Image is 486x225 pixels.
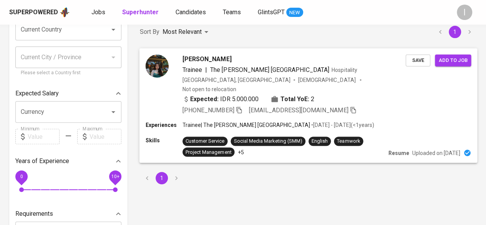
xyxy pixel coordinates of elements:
[182,94,259,103] div: IDR 5.000.000
[234,137,302,145] div: Social Media Marketing (SMM)
[60,7,70,18] img: app logo
[163,27,202,37] p: Most Relevant
[406,54,430,66] button: Save
[280,94,309,103] b: Total YoE:
[9,7,70,18] a: Superpoweredapp logo
[258,8,285,16] span: GlintsGPT
[182,121,310,129] p: Trainee | The [PERSON_NAME] [GEOGRAPHIC_DATA]
[15,209,53,218] p: Requirements
[15,89,59,98] p: Expected Salary
[15,206,121,222] div: Requirements
[108,24,119,35] button: Open
[140,48,477,163] a: [PERSON_NAME]Trainee|The [PERSON_NAME] [GEOGRAPHIC_DATA]Hospitality[GEOGRAPHIC_DATA], [GEOGRAPHIC...
[140,27,159,37] p: Sort By
[90,129,121,144] input: Value
[439,56,467,65] span: Add to job
[311,94,314,103] span: 2
[258,8,303,17] a: GlintsGPT NEW
[412,149,460,157] p: Uploaded on [DATE]
[332,67,357,73] span: Hospitality
[186,137,224,145] div: Customer Service
[163,25,211,39] div: Most Relevant
[146,54,169,77] img: 2c0b5cbfc1a534a0e0f686c4466d5294.jpeg
[146,121,182,129] p: Experiences
[388,149,409,157] p: Resume
[223,8,241,16] span: Teams
[410,56,426,65] span: Save
[210,66,329,73] span: The [PERSON_NAME] [GEOGRAPHIC_DATA]
[15,86,121,101] div: Expected Salary
[223,8,242,17] a: Teams
[21,69,116,77] p: Please select a Country first
[286,9,303,17] span: NEW
[433,26,477,38] nav: pagination navigation
[91,8,107,17] a: Jobs
[28,129,60,144] input: Value
[20,174,23,179] span: 0
[337,137,360,145] div: Teamwork
[186,148,231,156] div: Project Management
[190,94,219,103] b: Expected:
[249,107,348,114] span: [EMAIL_ADDRESS][DOMAIN_NAME]
[457,5,472,20] div: I
[146,137,182,144] p: Skills
[176,8,207,17] a: Candidates
[298,76,357,83] span: [DEMOGRAPHIC_DATA]
[15,153,121,169] div: Years of Experience
[111,174,119,179] span: 10+
[91,8,105,16] span: Jobs
[15,157,69,166] p: Years of Experience
[182,85,236,93] p: Not open to relocation
[140,172,184,184] nav: pagination navigation
[182,66,202,73] span: Trainee
[182,76,290,83] div: [GEOGRAPHIC_DATA], [GEOGRAPHIC_DATA]
[182,107,234,114] span: [PHONE_NUMBER]
[312,137,328,145] div: English
[108,107,119,117] button: Open
[9,8,58,17] div: Superpowered
[176,8,206,16] span: Candidates
[310,121,374,129] p: • [DATE] - [DATE] ( <1 years )
[122,8,159,16] b: Superhunter
[156,172,168,184] button: page 1
[205,65,207,74] span: |
[122,8,160,17] a: Superhunter
[449,26,461,38] button: page 1
[237,148,244,156] p: +5
[435,54,471,66] button: Add to job
[182,54,231,63] span: [PERSON_NAME]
